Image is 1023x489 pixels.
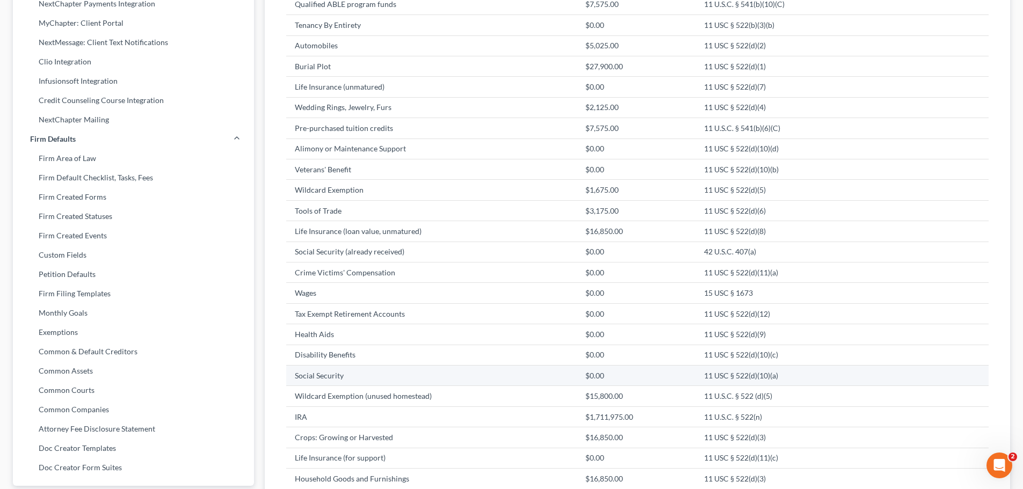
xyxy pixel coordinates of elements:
[13,71,254,91] a: Infusionsoft Integration
[13,284,254,303] a: Firm Filing Templates
[13,265,254,284] a: Petition Defaults
[577,469,695,489] td: $16,850.00
[577,221,695,242] td: $16,850.00
[13,52,254,71] a: Clio Integration
[695,242,852,262] td: 42 U.S.C. 407(a)
[13,91,254,110] a: Credit Counseling Course Integration
[695,324,852,345] td: 11 USC § 522(d)(9)
[13,303,254,323] a: Monthly Goals
[286,118,577,138] td: Pre-purchased tuition credits
[577,345,695,365] td: $0.00
[13,226,254,245] a: Firm Created Events
[695,427,852,448] td: 11 USC § 522(d)(3)
[286,345,577,365] td: Disability Benefits
[30,134,76,144] span: Firm Defaults
[13,168,254,187] a: Firm Default Checklist, Tasks, Fees
[13,149,254,168] a: Firm Area of Law
[577,77,695,97] td: $0.00
[577,386,695,406] td: $15,800.00
[695,77,852,97] td: 11 USC § 522(d)(7)
[695,469,852,489] td: 11 USC § 522(d)(3)
[286,448,577,468] td: Life Insurance (for support)
[577,180,695,200] td: $1,675.00
[577,406,695,427] td: $1,711,975.00
[286,77,577,97] td: Life Insurance (unmatured)
[695,221,852,242] td: 11 USC § 522(d)(8)
[286,221,577,242] td: Life Insurance (loan value, unmatured)
[286,97,577,118] td: Wedding Rings, Jewelry, Furs
[695,15,852,35] td: 11 USC § 522(b)(3)(b)
[695,386,852,406] td: 11 U.S.C. § 522 (d)(5)
[695,56,852,76] td: 11 USC § 522(d)(1)
[286,366,577,386] td: Social Security
[286,386,577,406] td: Wildcard Exemption (unused homestead)
[695,159,852,180] td: 11 USC § 522(d)(10)(b)
[695,345,852,365] td: 11 USC § 522(d)(10)(c)
[13,245,254,265] a: Custom Fields
[1009,452,1017,461] span: 2
[695,35,852,56] td: 11 USC § 522(d)(2)
[13,129,254,149] a: Firm Defaults
[577,324,695,345] td: $0.00
[13,381,254,400] a: Common Courts
[577,15,695,35] td: $0.00
[13,207,254,226] a: Firm Created Statuses
[577,97,695,118] td: $2,125.00
[286,159,577,180] td: Veterans' Benefit
[695,97,852,118] td: 11 USC § 522(d)(4)
[695,283,852,303] td: 15 USC § 1673
[695,118,852,138] td: 11 U.S.C. § 541(b)(6)(C)
[286,56,577,76] td: Burial Plot
[286,200,577,221] td: Tools of Trade
[577,200,695,221] td: $3,175.00
[695,366,852,386] td: 11 USC § 522(d)(10)(a)
[13,13,254,33] a: MyChapter: Client Portal
[286,303,577,324] td: Tax Exempt Retirement Accounts
[577,56,695,76] td: $27,900.00
[695,262,852,283] td: 11 USC § 522(d)(11)(a)
[695,303,852,324] td: 11 USC § 522(d)(12)
[286,35,577,56] td: Automobiles
[577,35,695,56] td: $5,025.00
[286,180,577,200] td: Wildcard Exemption
[286,138,577,159] td: Alimony or Maintenance Support
[577,242,695,262] td: $0.00
[986,452,1012,478] iframe: Intercom live chat
[286,406,577,427] td: IRA
[13,33,254,52] a: NextMessage: Client Text Notifications
[13,323,254,342] a: Exemptions
[577,283,695,303] td: $0.00
[695,200,852,221] td: 11 USC § 522(d)(6)
[286,324,577,345] td: Health Aids
[577,262,695,283] td: $0.00
[577,448,695,468] td: $0.00
[13,342,254,361] a: Common & Default Creditors
[286,262,577,283] td: Crime Victims' Compensation
[13,439,254,458] a: Doc Creator Templates
[695,406,852,427] td: 11 U.S.C. § 522(n)
[577,366,695,386] td: $0.00
[13,361,254,381] a: Common Assets
[577,138,695,159] td: $0.00
[577,159,695,180] td: $0.00
[13,187,254,207] a: Firm Created Forms
[577,303,695,324] td: $0.00
[286,15,577,35] td: Tenancy By Entirety
[13,400,254,419] a: Common Companies
[577,427,695,448] td: $16,850.00
[577,118,695,138] td: $7,575.00
[286,427,577,448] td: Crops: Growing or Harvested
[695,138,852,159] td: 11 USC § 522(d)(10)(d)
[286,242,577,262] td: Social Security (already received)
[13,458,254,477] a: Doc Creator Form Suites
[13,419,254,439] a: Attorney Fee Disclosure Statement
[695,448,852,468] td: 11 USC § 522(d)(11)(c)
[286,283,577,303] td: Wages
[286,469,577,489] td: Household Goods and Furnishings
[13,110,254,129] a: NextChapter Mailing
[695,180,852,200] td: 11 USC § 522(d)(5)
